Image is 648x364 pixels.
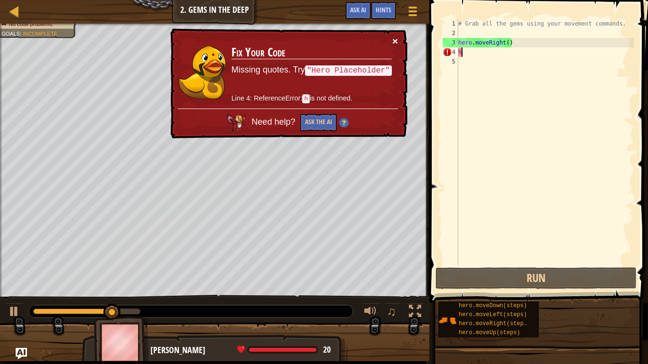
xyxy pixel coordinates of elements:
[401,2,425,24] button: Show game menu
[459,311,527,318] span: hero.moveLeft(steps)
[231,64,392,76] p: Missing quotes. Try
[302,94,310,103] code: h
[443,57,458,66] div: 5
[1,30,20,36] span: Goals
[459,302,527,309] span: hero.moveDown(steps)
[443,19,458,28] div: 1
[387,304,396,318] span: ♫
[305,65,392,76] code: "Hero Placeholder"
[406,303,425,322] button: Toggle fullscreen
[231,46,392,59] h3: Fix Your Code
[392,36,398,46] button: ×
[237,346,331,354] div: health: 20 / 20
[459,329,520,336] span: hero.moveUp(steps)
[438,311,456,329] img: portrait.png
[1,20,71,28] li: No code problems.
[150,344,338,356] div: [PERSON_NAME]
[231,93,392,104] p: Line 4: ReferenceError: is not defined.
[16,348,27,359] button: Ask AI
[459,320,530,327] span: hero.moveRight(steps)
[376,5,391,14] span: Hints
[345,2,371,19] button: Ask AI
[5,303,24,322] button: Ctrl + P: Play
[350,5,366,14] span: Ask AI
[435,267,637,289] button: Run
[443,28,458,38] div: 2
[443,47,458,57] div: 4
[361,303,380,322] button: Adjust volume
[227,114,246,131] img: AI
[178,45,226,99] img: duck_okar.png
[339,118,349,127] img: Hint
[443,38,458,47] div: 3
[20,30,23,36] span: :
[23,30,57,36] span: Incomplete
[251,118,297,127] span: Need help?
[323,344,331,355] span: 20
[385,303,401,322] button: ♫
[300,114,337,131] button: Ask the AI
